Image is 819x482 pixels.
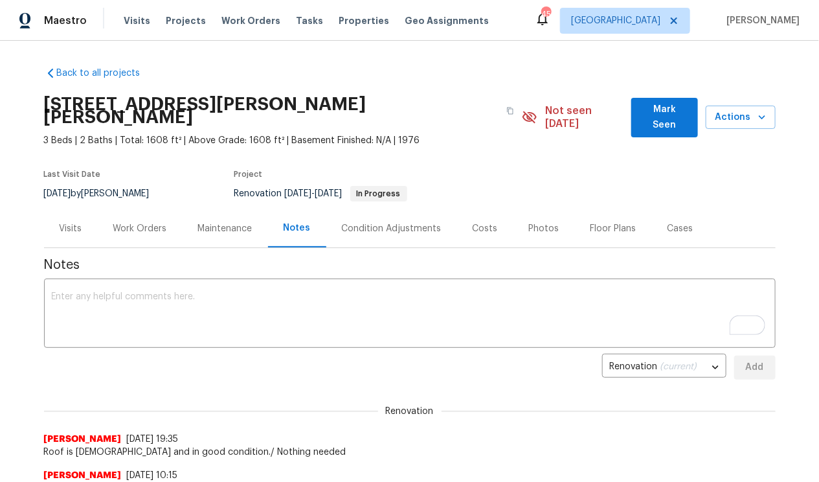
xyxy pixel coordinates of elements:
[721,14,800,27] span: [PERSON_NAME]
[668,222,693,235] div: Cases
[499,99,522,122] button: Copy Address
[234,170,263,178] span: Project
[378,405,442,418] span: Renovation
[631,98,698,137] button: Mark Seen
[285,189,312,198] span: [DATE]
[285,189,342,198] span: -
[339,14,389,27] span: Properties
[221,14,280,27] span: Work Orders
[166,14,206,27] span: Projects
[113,222,167,235] div: Work Orders
[342,222,442,235] div: Condition Adjustments
[352,190,406,198] span: In Progress
[529,222,559,235] div: Photos
[44,134,522,147] span: 3 Beds | 2 Baths | Total: 1608 ft² | Above Grade: 1608 ft² | Basement Finished: N/A | 1976
[44,469,122,482] span: [PERSON_NAME]
[44,258,776,271] span: Notes
[44,14,87,27] span: Maestro
[315,189,342,198] span: [DATE]
[571,14,660,27] span: [GEOGRAPHIC_DATA]
[44,170,101,178] span: Last Visit Date
[44,189,71,198] span: [DATE]
[198,222,252,235] div: Maintenance
[405,14,489,27] span: Geo Assignments
[44,446,776,459] span: Roof is [DEMOGRAPHIC_DATA] and in good condition./ Nothing needed
[706,106,776,130] button: Actions
[660,362,697,371] span: (current)
[44,433,122,446] span: [PERSON_NAME]
[124,14,150,27] span: Visits
[234,189,407,198] span: Renovation
[642,102,688,133] span: Mark Seen
[541,8,550,21] div: 45
[127,471,178,480] span: [DATE] 10:15
[52,292,768,338] textarea: To enrich screen reader interactions, please activate Accessibility in Grammarly extension settings
[60,222,82,235] div: Visits
[296,16,323,25] span: Tasks
[44,186,165,201] div: by [PERSON_NAME]
[44,98,499,124] h2: [STREET_ADDRESS][PERSON_NAME][PERSON_NAME]
[602,352,726,384] div: Renovation (current)
[473,222,498,235] div: Costs
[44,67,168,80] a: Back to all projects
[590,222,636,235] div: Floor Plans
[284,222,311,235] div: Notes
[716,109,765,126] span: Actions
[545,104,623,130] span: Not seen [DATE]
[127,435,179,444] span: [DATE] 19:35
